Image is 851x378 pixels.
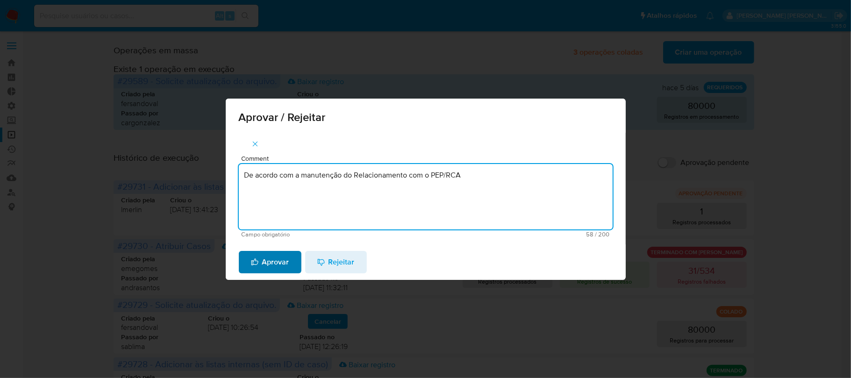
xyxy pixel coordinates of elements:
[242,231,426,238] span: Campo obrigatório
[317,252,355,272] span: Rejeitar
[305,251,367,273] button: Rejeitar
[239,251,301,273] button: Aprovar
[426,231,610,237] span: Máximo 200 caracteres
[239,112,613,123] span: Aprovar / Rejeitar
[239,164,613,229] textarea: De acordo com a manutenção do Relacionamento com o PEP/RCA
[242,155,615,162] span: Comment
[251,252,289,272] span: Aprovar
